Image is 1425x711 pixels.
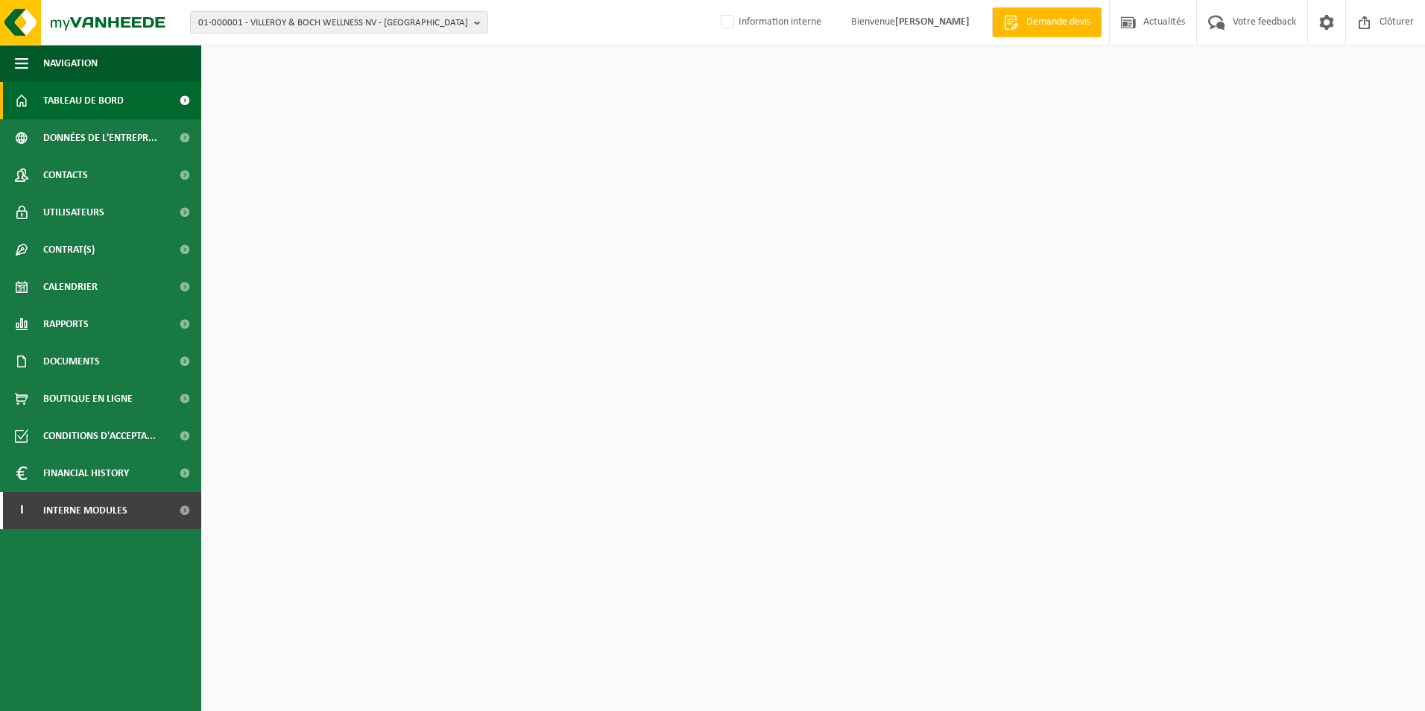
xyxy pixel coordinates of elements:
[895,16,970,28] strong: [PERSON_NAME]
[43,417,156,455] span: Conditions d'accepta...
[43,231,95,268] span: Contrat(s)
[43,157,88,194] span: Contacts
[718,11,821,34] label: Information interne
[43,306,89,343] span: Rapports
[15,492,28,529] span: I
[43,492,127,529] span: Interne modules
[198,12,468,34] span: 01-000001 - VILLEROY & BOCH WELLNESS NV - [GEOGRAPHIC_DATA]
[43,343,100,380] span: Documents
[992,7,1102,37] a: Demande devis
[1023,15,1094,30] span: Demande devis
[43,380,133,417] span: Boutique en ligne
[190,11,488,34] button: 01-000001 - VILLEROY & BOCH WELLNESS NV - [GEOGRAPHIC_DATA]
[43,45,98,82] span: Navigation
[43,194,104,231] span: Utilisateurs
[43,82,124,119] span: Tableau de bord
[43,268,98,306] span: Calendrier
[43,119,157,157] span: Données de l'entrepr...
[43,455,129,492] span: Financial History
